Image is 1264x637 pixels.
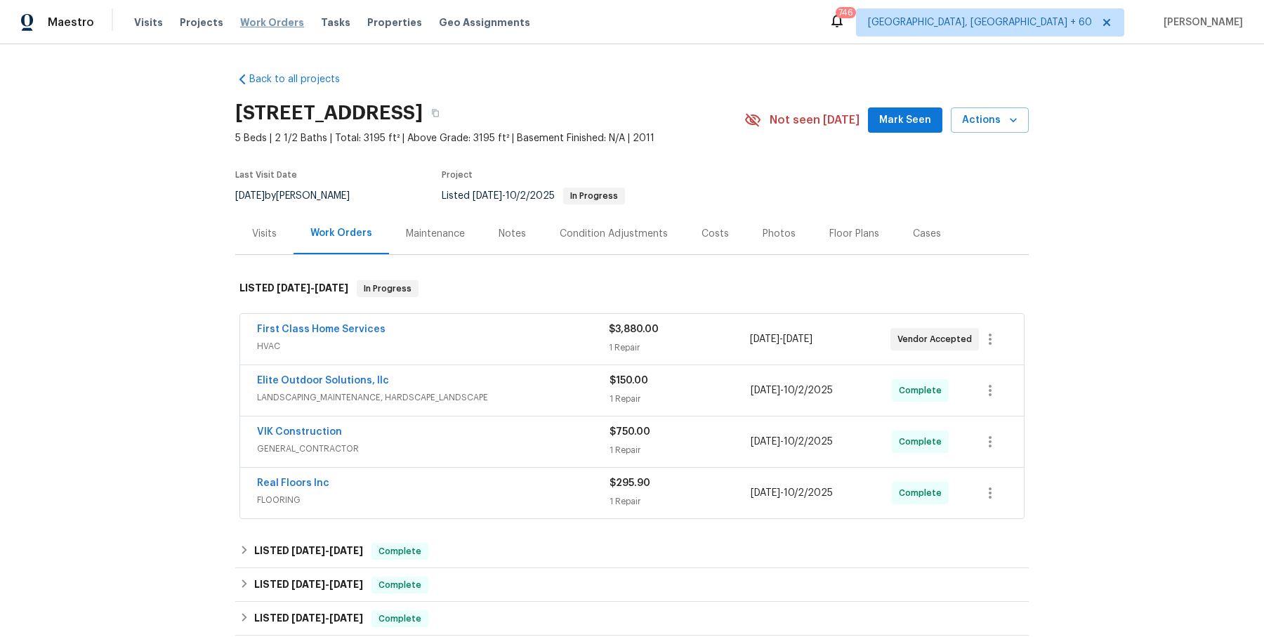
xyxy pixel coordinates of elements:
span: FLOORING [257,493,610,507]
span: - [473,191,555,201]
span: 10/2/2025 [784,386,833,395]
h6: LISTED [254,610,363,627]
span: Complete [373,544,427,558]
h6: LISTED [239,280,348,297]
div: Visits [252,227,277,241]
a: Elite Outdoor Solutions, llc [257,376,389,386]
span: Mark Seen [879,112,931,129]
span: 5 Beds | 2 1/2 Baths | Total: 3195 ft² | Above Grade: 3195 ft² | Basement Finished: N/A | 2011 [235,131,744,145]
span: [DATE] [750,334,779,344]
span: [DATE] [329,546,363,556]
span: [DATE] [473,191,502,201]
span: Complete [373,612,427,626]
span: Vendor Accepted [897,332,977,346]
div: Floor Plans [829,227,879,241]
div: 1 Repair [610,494,751,508]
span: Project [442,171,473,179]
span: 10/2/2025 [784,488,833,498]
span: [DATE] [751,437,780,447]
span: Properties [367,15,422,29]
span: [DATE] [783,334,812,344]
span: Maestro [48,15,94,29]
span: [DATE] [751,386,780,395]
div: LISTED [DATE]-[DATE]In Progress [235,266,1029,311]
div: Condition Adjustments [560,227,668,241]
span: $295.90 [610,478,650,488]
h6: LISTED [254,577,363,593]
div: Maintenance [406,227,465,241]
span: - [751,435,833,449]
div: LISTED [DATE]-[DATE]Complete [235,602,1029,636]
div: 746 [838,6,853,20]
span: [GEOGRAPHIC_DATA], [GEOGRAPHIC_DATA] + 60 [868,15,1092,29]
div: LISTED [DATE]-[DATE]Complete [235,534,1029,568]
span: In Progress [358,282,417,296]
div: LISTED [DATE]-[DATE]Complete [235,568,1029,602]
span: Complete [899,383,947,398]
span: [DATE] [291,613,325,623]
span: [DATE] [277,283,310,293]
span: - [751,383,833,398]
span: [DATE] [235,191,265,201]
span: Visits [134,15,163,29]
span: Complete [899,486,947,500]
span: [PERSON_NAME] [1158,15,1243,29]
span: Listed [442,191,625,201]
span: - [750,332,812,346]
span: Complete [899,435,947,449]
span: In Progress [565,192,624,200]
span: [DATE] [315,283,348,293]
a: First Class Home Services [257,324,386,334]
span: $750.00 [610,427,650,437]
span: Actions [962,112,1018,129]
span: 10/2/2025 [784,437,833,447]
button: Mark Seen [868,107,942,133]
span: LANDSCAPING_MAINTENANCE, HARDSCAPE_LANDSCAPE [257,390,610,405]
span: Tasks [321,18,350,27]
span: Complete [373,578,427,592]
h6: LISTED [254,543,363,560]
span: GENERAL_CONTRACTOR [257,442,610,456]
span: [DATE] [291,546,325,556]
div: by [PERSON_NAME] [235,188,367,204]
button: Copy Address [423,100,448,126]
div: Costs [702,227,729,241]
a: VIK Construction [257,427,342,437]
span: - [291,546,363,556]
span: Last Visit Date [235,171,297,179]
a: Back to all projects [235,72,370,86]
span: $3,880.00 [609,324,659,334]
span: Work Orders [240,15,304,29]
span: [DATE] [329,579,363,589]
div: Work Orders [310,226,372,240]
div: Photos [763,227,796,241]
button: Actions [951,107,1029,133]
span: - [291,613,363,623]
span: - [291,579,363,589]
div: 1 Repair [610,443,751,457]
span: Geo Assignments [439,15,530,29]
span: - [751,486,833,500]
span: [DATE] [291,579,325,589]
span: Not seen [DATE] [770,113,860,127]
div: 1 Repair [610,392,751,406]
span: [DATE] [329,613,363,623]
h2: [STREET_ADDRESS] [235,106,423,120]
span: - [277,283,348,293]
a: Real Floors Inc [257,478,329,488]
div: Notes [499,227,526,241]
span: [DATE] [751,488,780,498]
div: 1 Repair [609,341,749,355]
span: 10/2/2025 [506,191,555,201]
span: HVAC [257,339,609,353]
span: Projects [180,15,223,29]
div: Cases [913,227,941,241]
span: $150.00 [610,376,648,386]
